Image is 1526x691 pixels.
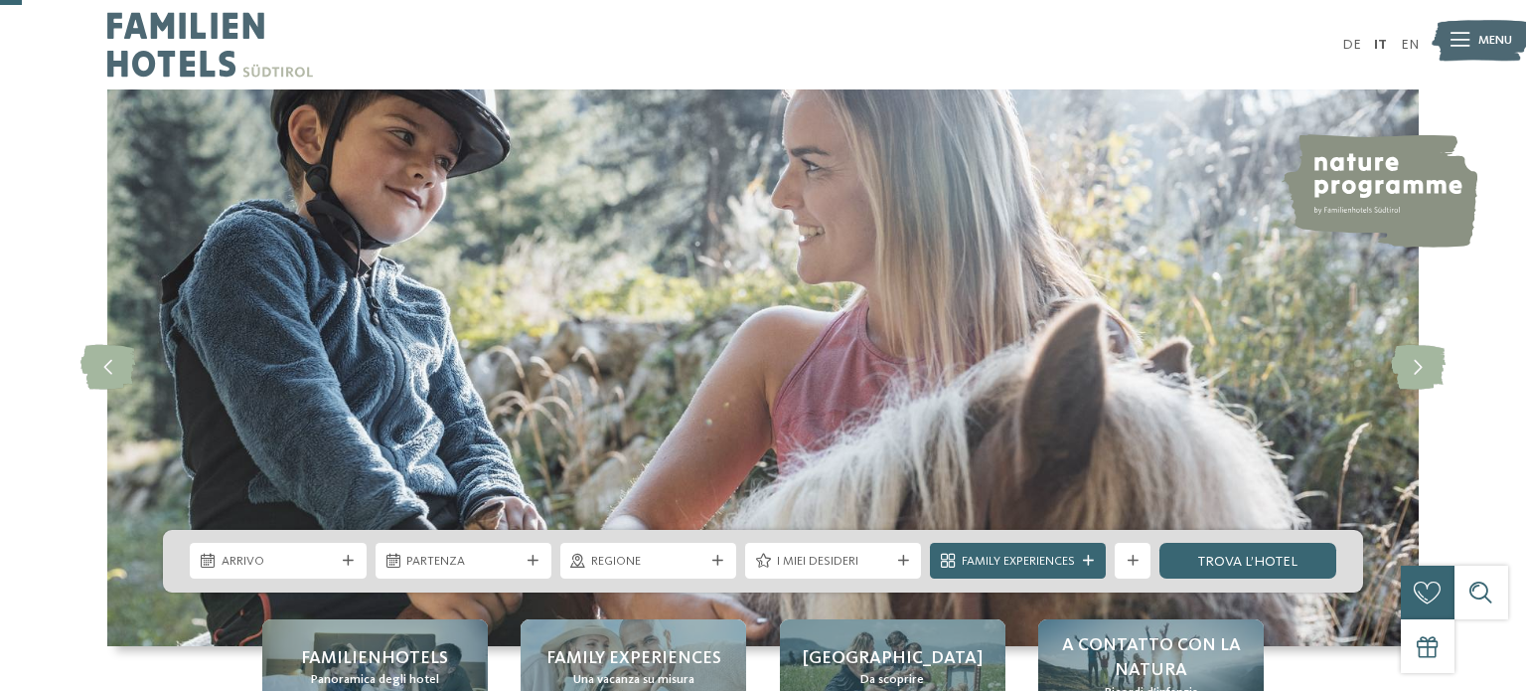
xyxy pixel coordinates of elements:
a: DE [1342,38,1361,52]
span: Partenza [406,553,520,571]
span: Arrivo [222,553,335,571]
a: IT [1374,38,1387,52]
span: [GEOGRAPHIC_DATA] [803,646,983,671]
span: Da scoprire [860,671,924,689]
a: trova l’hotel [1159,543,1335,579]
span: Una vacanza su misura [573,671,694,689]
span: Family experiences [546,646,721,671]
span: A contatto con la natura [1056,633,1246,683]
span: Regione [591,553,704,571]
span: Panoramica degli hotel [311,671,439,689]
span: Familienhotels [301,646,448,671]
span: Family Experiences [962,553,1075,571]
span: I miei desideri [777,553,890,571]
img: Family hotel Alto Adige: the happy family places! [107,89,1419,646]
a: EN [1401,38,1419,52]
span: Menu [1478,32,1512,50]
img: nature programme by Familienhotels Südtirol [1281,134,1477,248]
